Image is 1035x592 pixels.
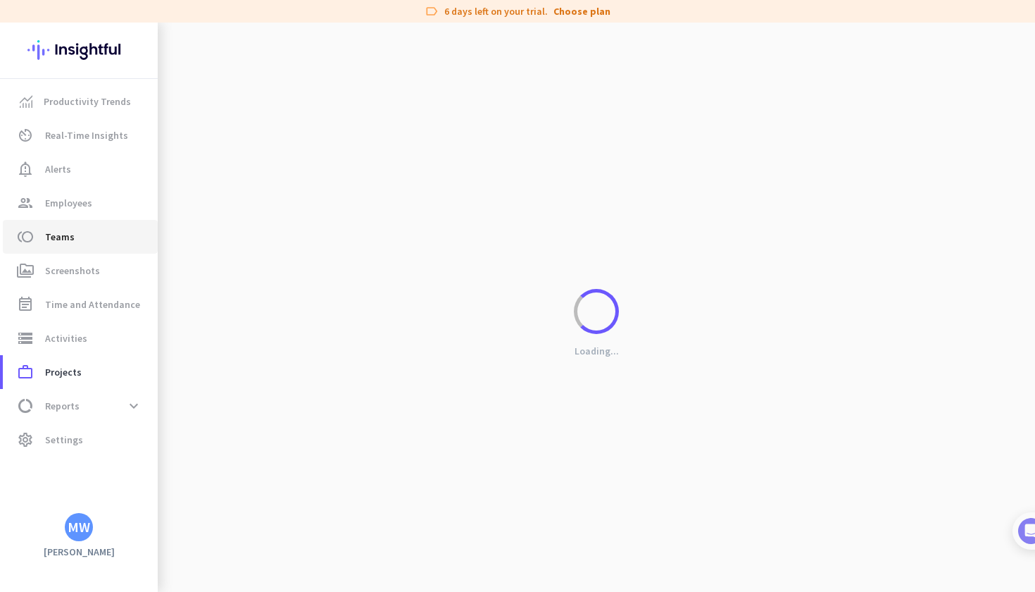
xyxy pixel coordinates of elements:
a: perm_mediaScreenshots [3,254,158,288]
i: group [17,195,34,211]
a: storageActivities [3,321,158,355]
i: perm_media [17,262,34,279]
button: expand_more [121,393,146,419]
a: groupEmployees [3,186,158,220]
img: Insightful logo [27,23,130,78]
i: settings [17,431,34,448]
span: Teams [45,228,75,245]
span: Screenshots [45,262,100,279]
i: toll [17,228,34,245]
i: work_outline [17,364,34,381]
i: data_usage [17,397,34,414]
span: Alerts [45,161,71,178]
span: Projects [45,364,82,381]
div: MW [68,520,90,534]
i: label [425,4,439,18]
a: settingsSettings [3,423,158,457]
a: data_usageReportsexpand_more [3,389,158,423]
a: event_noteTime and Attendance [3,288,158,321]
a: work_outlineProjects [3,355,158,389]
a: av_timerReal-Time Insights [3,118,158,152]
span: Employees [45,195,92,211]
span: Settings [45,431,83,448]
i: av_timer [17,127,34,144]
p: Loading... [575,345,619,357]
a: notification_importantAlerts [3,152,158,186]
i: notification_important [17,161,34,178]
a: menu-itemProductivity Trends [3,85,158,118]
a: tollTeams [3,220,158,254]
span: Real-Time Insights [45,127,128,144]
span: Reports [45,397,80,414]
span: Activities [45,330,87,347]
span: Time and Attendance [45,296,140,313]
img: menu-item [20,95,32,108]
a: Choose plan [553,4,610,18]
span: Productivity Trends [44,93,131,110]
i: event_note [17,296,34,313]
i: storage [17,330,34,347]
